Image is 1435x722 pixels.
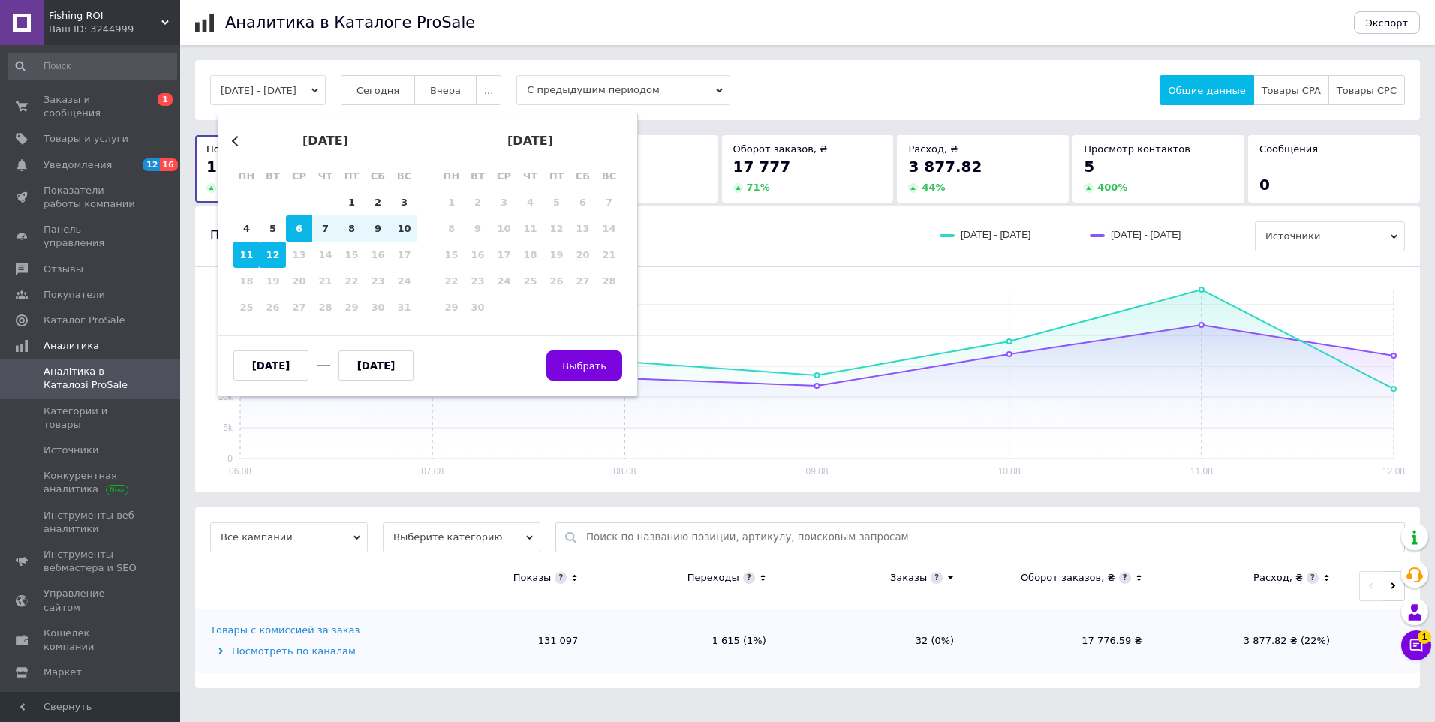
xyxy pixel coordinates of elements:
span: Расход, ₴ [908,143,958,155]
div: Choose четверг, 7 августа 2025 г. [312,215,338,242]
div: Переходы [687,571,739,585]
span: Кошелек компании [44,627,139,654]
div: Not available суббота, 16 августа 2025 г. [365,242,391,268]
div: вт [260,163,286,189]
div: Not available вторник, 30 сентября 2025 г. [465,294,491,320]
text: 10.08 [998,466,1021,477]
div: Not available четверг, 28 августа 2025 г. [312,294,338,320]
span: 131 097 [206,158,274,176]
div: Not available понедельник, 29 сентября 2025 г. [438,294,465,320]
div: Not available вторник, 9 сентября 2025 г. [465,215,491,242]
span: Вчера [430,85,461,96]
button: Чат с покупателем1 [1401,630,1431,660]
div: Not available суббота, 13 сентября 2025 г. [570,215,596,242]
span: Выбрать [562,360,606,372]
span: Товары CPC [1337,85,1397,96]
div: Ваш ID: 3244999 [49,23,180,36]
div: Not available понедельник, 1 сентября 2025 г. [438,189,465,215]
span: Источники [44,444,98,457]
div: Not available среда, 27 августа 2025 г. [286,294,312,320]
div: Choose вторник, 5 августа 2025 г. [260,215,286,242]
div: Not available четверг, 18 сентября 2025 г. [517,242,543,268]
span: Маркет [44,666,82,679]
text: 09.08 [805,466,828,477]
span: 5 [1084,158,1094,176]
div: Товары с комиссией за заказ [210,624,360,637]
input: Поиск [8,53,177,80]
div: Not available воскресенье, 17 августа 2025 г. [391,242,417,268]
div: пт [543,163,570,189]
button: ... [476,75,501,105]
button: Выбрать [546,350,622,381]
div: Not available понедельник, 22 сентября 2025 г. [438,268,465,294]
span: Категории и товары [44,405,139,432]
div: пн [233,163,260,189]
div: Choose пятница, 1 августа 2025 г. [338,189,365,215]
div: Расход, ₴ [1253,571,1303,585]
span: 17 777 [733,158,791,176]
div: Choose воскресенье, 10 августа 2025 г. [391,215,417,242]
div: [DATE] [438,134,622,148]
div: Not available пятница, 29 августа 2025 г. [338,294,365,320]
span: Все кампании [210,522,368,552]
span: Источники [1255,221,1405,251]
div: Not available пятница, 12 сентября 2025 г. [543,215,570,242]
td: 32 (0%) [781,609,969,673]
span: 0 [1259,176,1270,194]
div: month 2025-09 [438,189,622,320]
span: С предыдущим периодом [516,75,730,105]
span: ... [484,85,493,96]
div: Not available пятница, 5 сентября 2025 г. [543,189,570,215]
button: Previous Month [232,136,242,146]
span: Просмотр контактов [1084,143,1190,155]
div: Choose понедельник, 4 августа 2025 г. [233,215,260,242]
div: ср [491,163,517,189]
div: Not available воскресенье, 7 сентября 2025 г. [596,189,622,215]
span: 44 % [922,182,945,193]
div: Not available четверг, 25 сентября 2025 г. [517,268,543,294]
div: Not available понедельник, 25 августа 2025 г. [233,294,260,320]
span: Показатели работы компании [44,184,139,211]
span: Панель управления [44,223,139,250]
div: Not available четверг, 4 сентября 2025 г. [517,189,543,215]
button: Товары CPC [1328,75,1405,105]
div: ср [286,163,312,189]
div: вс [391,163,417,189]
div: Заказы [890,571,927,585]
div: Not available вторник, 2 сентября 2025 г. [465,189,491,215]
div: Not available суббота, 20 сентября 2025 г. [570,242,596,268]
span: Каталог ProSale [44,314,125,327]
div: Not available суббота, 27 сентября 2025 г. [570,268,596,294]
div: Not available пятница, 15 августа 2025 г. [338,242,365,268]
div: Not available воскресенье, 28 сентября 2025 г. [596,268,622,294]
span: Fishing ROI [49,9,161,23]
div: month 2025-08 [233,189,417,320]
span: Покупатели [44,288,105,302]
div: Choose вторник, 12 августа 2025 г. [260,242,286,268]
span: 12 [143,158,160,171]
span: Заказы и сообщения [44,93,139,120]
text: 0 [227,453,233,464]
div: пт [338,163,365,189]
span: Конкурентная аналитика [44,469,139,496]
div: Not available пятница, 26 сентября 2025 г. [543,268,570,294]
div: Not available воскресенье, 21 сентября 2025 г. [596,242,622,268]
text: 07.08 [421,466,444,477]
span: Экспорт [1366,17,1408,29]
span: Аналитика [44,339,99,353]
div: Not available понедельник, 18 августа 2025 г. [233,268,260,294]
div: Not available суббота, 30 августа 2025 г. [365,294,391,320]
div: Not available четверг, 21 августа 2025 г. [312,268,338,294]
span: 1 [158,93,173,106]
span: 3 877.82 [908,158,982,176]
div: Not available среда, 13 августа 2025 г. [286,242,312,268]
span: Управление сайтом [44,587,139,614]
span: Выберите категорию [383,522,540,552]
div: Not available вторник, 23 сентября 2025 г. [465,268,491,294]
button: Общие данные [1160,75,1253,105]
div: Choose воскресенье, 3 августа 2025 г. [391,189,417,215]
span: Товары и услуги [44,132,128,146]
div: Choose понедельник, 11 августа 2025 г. [233,242,260,268]
span: Сегодня [356,85,399,96]
span: Оборот заказов, ₴ [733,143,828,155]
